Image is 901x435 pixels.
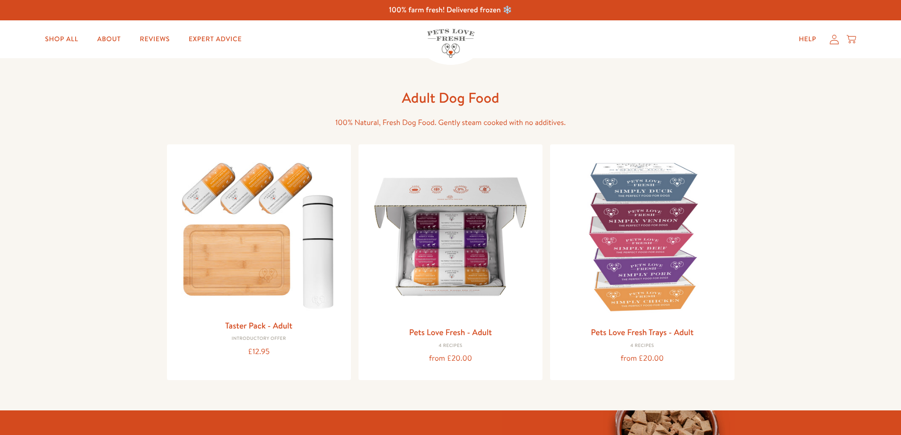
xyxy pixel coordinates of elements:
[427,29,474,58] img: Pets Love Fresh
[175,336,343,342] div: Introductory Offer
[409,326,492,338] a: Pets Love Fresh - Adult
[791,30,824,49] a: Help
[89,30,128,49] a: About
[558,343,726,349] div: 4 Recipes
[175,152,343,314] img: Taster Pack - Adult
[366,343,535,349] div: 4 Recipes
[37,30,86,49] a: Shop All
[132,30,177,49] a: Reviews
[366,352,535,365] div: from £20.00
[366,152,535,321] img: Pets Love Fresh - Adult
[175,346,343,358] div: £12.95
[558,152,726,321] img: Pets Love Fresh Trays - Adult
[558,352,726,365] div: from £20.00
[225,320,292,331] a: Taster Pack - Adult
[299,89,602,107] h1: Adult Dog Food
[181,30,249,49] a: Expert Advice
[591,326,693,338] a: Pets Love Fresh Trays - Adult
[335,117,566,128] span: 100% Natural, Fresh Dog Food. Gently steam cooked with no additives.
